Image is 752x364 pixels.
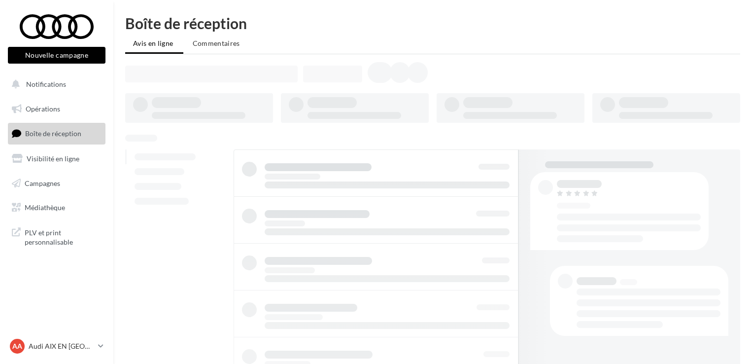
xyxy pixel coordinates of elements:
[26,80,66,88] span: Notifications
[6,123,107,144] a: Boîte de réception
[29,341,94,351] p: Audi AIX EN [GEOGRAPHIC_DATA]
[27,154,79,163] span: Visibilité en ligne
[6,148,107,169] a: Visibilité en ligne
[25,203,65,212] span: Médiathèque
[12,341,22,351] span: AA
[25,226,102,247] span: PLV et print personnalisable
[25,129,81,138] span: Boîte de réception
[8,337,105,356] a: AA Audi AIX EN [GEOGRAPHIC_DATA]
[6,197,107,218] a: Médiathèque
[8,47,105,64] button: Nouvelle campagne
[193,39,240,47] span: Commentaires
[6,74,103,95] button: Notifications
[25,179,60,187] span: Campagnes
[125,16,740,31] div: Boîte de réception
[6,99,107,119] a: Opérations
[6,173,107,194] a: Campagnes
[26,105,60,113] span: Opérations
[6,222,107,251] a: PLV et print personnalisable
